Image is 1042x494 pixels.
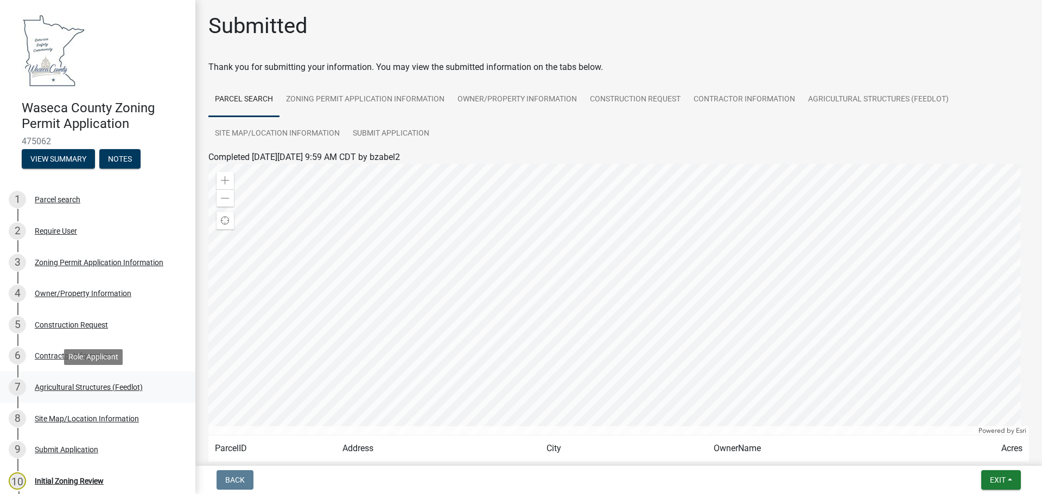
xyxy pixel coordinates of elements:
button: View Summary [22,149,95,169]
div: Site Map/Location Information [35,415,139,422]
div: Agricultural Structures (Feedlot) [35,383,143,391]
div: Construction Request [35,321,108,329]
a: Contractor Information [687,82,802,117]
div: Parcel search [35,196,80,203]
div: Require User [35,227,77,235]
div: Initial Zoning Review [35,477,104,485]
h4: Waseca County Zoning Permit Application [22,100,187,132]
button: Exit [981,470,1021,490]
wm-modal-confirm: Notes [99,155,141,164]
div: 1 [9,191,26,208]
div: 5 [9,316,26,333]
div: 6 [9,347,26,364]
a: Submit Application [346,117,436,151]
h1: Submitted [208,13,308,39]
div: Contractor Information [35,352,113,360]
a: Owner/Property Information [451,82,583,117]
td: City [540,435,708,462]
a: Site Map/Location Information [208,117,346,151]
div: 9 [9,441,26,458]
div: Role: Applicant [64,349,123,365]
button: Back [217,470,253,490]
img: Waseca County, Minnesota [22,11,86,89]
span: Completed [DATE][DATE] 9:59 AM CDT by bzabel2 [208,152,400,162]
a: Parcel search [208,82,279,117]
div: Find my location [217,212,234,229]
div: 7 [9,378,26,396]
td: OwnerName [707,435,951,462]
td: Address [336,435,540,462]
a: Esri [1016,427,1026,434]
div: 8 [9,410,26,427]
div: 10 [9,472,26,490]
div: 3 [9,254,26,271]
div: Powered by [976,426,1029,435]
wm-modal-confirm: Summary [22,155,95,164]
a: Construction Request [583,82,687,117]
span: Back [225,476,245,484]
a: Zoning Permit Application Information [279,82,451,117]
div: Zoom in [217,172,234,189]
a: Agricultural Structures (Feedlot) [802,82,955,117]
td: Acres [951,435,1029,462]
div: Zoom out [217,189,234,207]
td: ParcelID [208,435,336,462]
button: Notes [99,149,141,169]
div: Zoning Permit Application Information [35,259,163,266]
div: 2 [9,222,26,240]
span: 475062 [22,136,174,146]
div: Thank you for submitting your information. You may view the submitted information on the tabs below. [208,61,1029,74]
span: Exit [990,476,1006,484]
div: 4 [9,285,26,302]
div: Owner/Property Information [35,290,131,297]
div: Submit Application [35,446,98,453]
